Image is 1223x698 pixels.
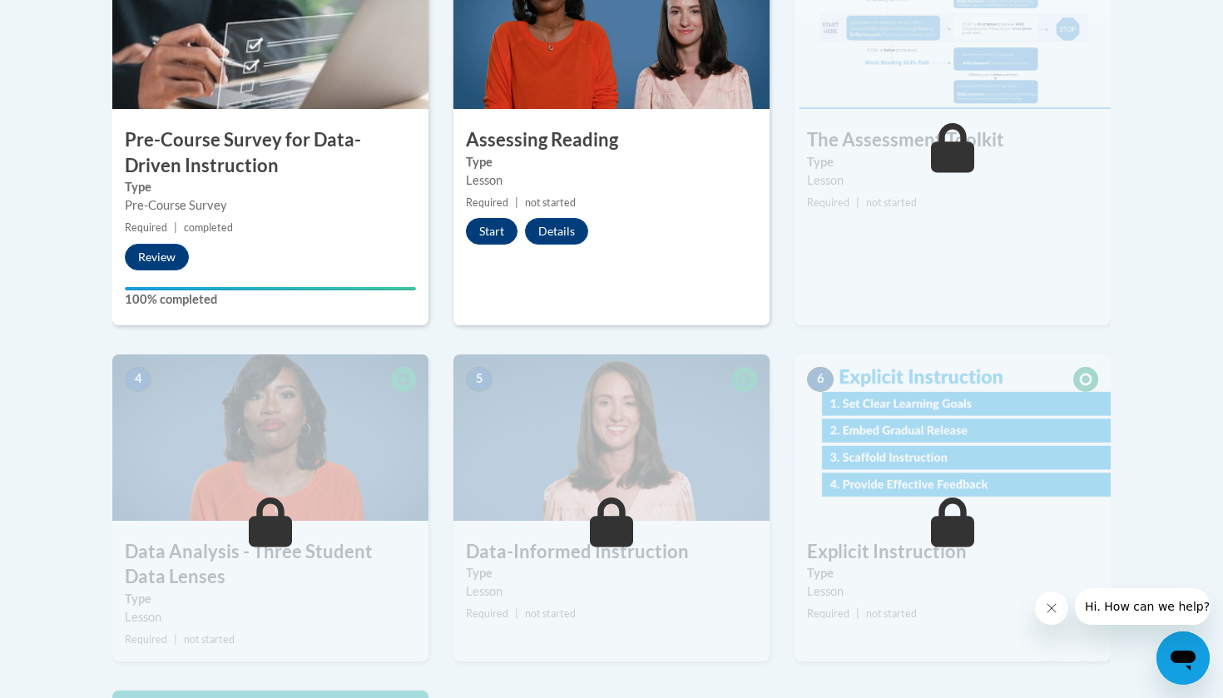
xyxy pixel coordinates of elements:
div: Your progress [125,287,416,290]
button: Details [525,218,588,245]
span: Required [466,196,508,209]
iframe: Message from company [1075,588,1210,625]
div: Lesson [807,171,1098,190]
span: | [856,196,859,209]
img: Course Image [453,354,770,521]
label: Type [807,564,1098,582]
span: Required [125,221,167,234]
button: Review [125,244,189,270]
span: | [174,221,177,234]
span: Required [125,633,167,646]
h3: Data Analysis - Three Student Data Lenses [112,539,428,591]
span: | [174,633,177,646]
button: Start [466,218,517,245]
span: Required [466,607,508,620]
h3: Explicit Instruction [795,539,1111,565]
label: Type [466,564,757,582]
span: not started [184,633,235,646]
div: Pre-Course Survey [125,196,416,215]
span: 6 [807,367,834,392]
h3: Assessing Reading [453,127,770,153]
span: not started [525,196,576,209]
div: Lesson [125,608,416,626]
span: | [515,607,518,620]
div: Lesson [466,582,757,601]
span: Required [807,196,849,209]
label: Type [807,153,1098,171]
iframe: Button to launch messaging window [1156,631,1210,685]
span: not started [866,607,917,620]
h3: Pre-Course Survey for Data-Driven Instruction [112,127,428,179]
div: Lesson [466,171,757,190]
img: Course Image [112,354,428,521]
h3: The Assessment Toolkit [795,127,1111,153]
span: | [856,607,859,620]
label: 100% completed [125,290,416,309]
span: not started [525,607,576,620]
span: 4 [125,367,151,392]
div: Lesson [807,582,1098,601]
iframe: Close message [1035,592,1068,625]
h3: Data-Informed Instruction [453,539,770,565]
span: Required [807,607,849,620]
span: | [515,196,518,209]
label: Type [125,590,416,608]
span: not started [866,196,917,209]
img: Course Image [795,354,1111,521]
label: Type [466,153,757,171]
label: Type [125,178,416,196]
span: completed [184,221,233,234]
span: 5 [466,367,493,392]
